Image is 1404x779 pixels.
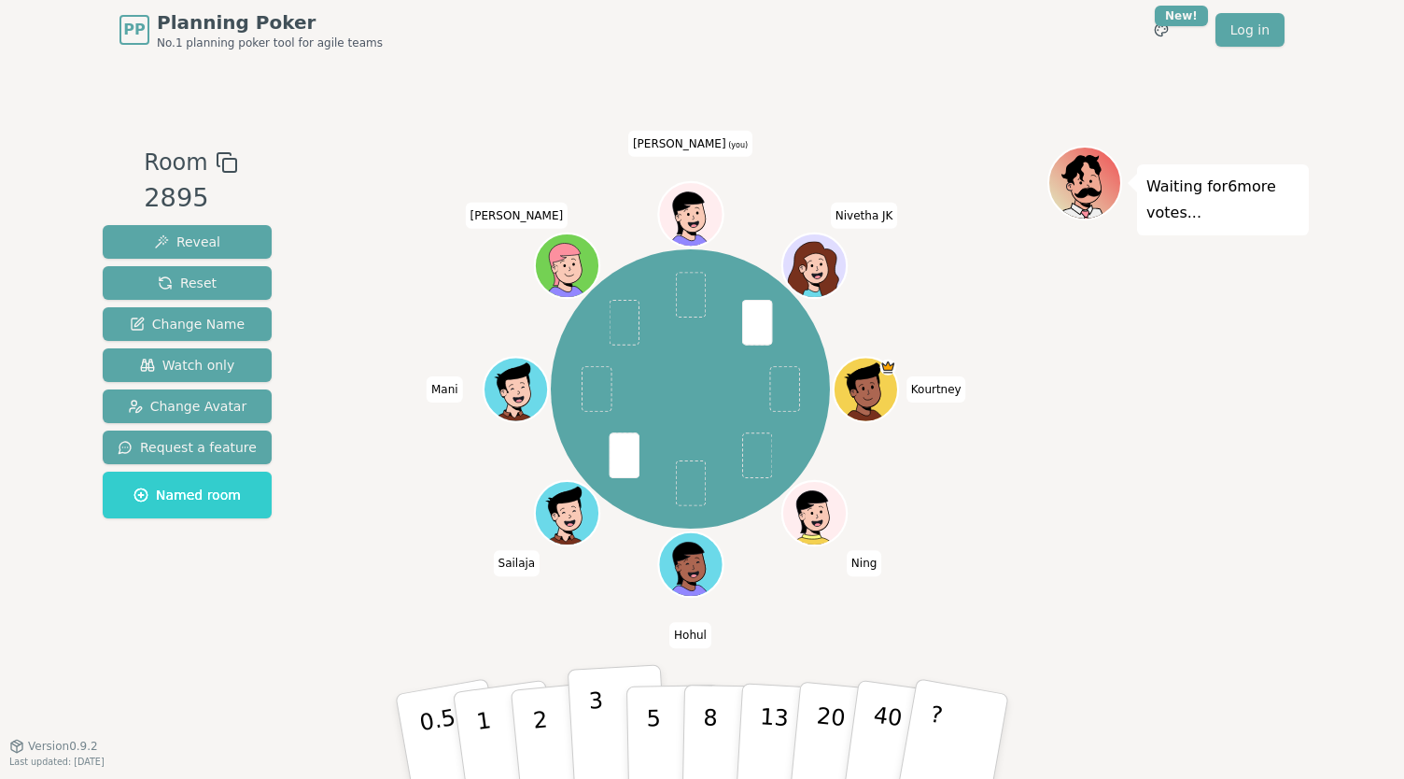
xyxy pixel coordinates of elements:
[103,348,272,382] button: Watch only
[669,622,711,648] span: Click to change your name
[157,35,383,50] span: No.1 planning poker tool for agile teams
[103,307,272,341] button: Change Name
[831,202,898,228] span: Click to change your name
[154,233,220,251] span: Reveal
[1144,13,1178,47] button: New!
[660,184,721,245] button: Click to change your avatar
[123,19,145,41] span: PP
[9,757,105,767] span: Last updated: [DATE]
[128,397,247,416] span: Change Avatar
[103,472,272,518] button: Named room
[494,550,541,576] span: Click to change your name
[1146,174,1299,226] p: Waiting for 6 more votes...
[103,389,272,423] button: Change Avatar
[879,359,895,375] span: Kourtney is the host
[157,9,383,35] span: Planning Poker
[28,739,98,754] span: Version 0.9.2
[427,376,463,403] span: Click to change your name
[1215,13,1285,47] a: Log in
[9,739,98,754] button: Version0.9.2
[726,140,749,149] span: (you)
[1155,6,1208,26] div: New!
[103,431,272,464] button: Request a feature
[144,179,237,218] div: 2895
[118,438,257,457] span: Request a feature
[466,202,569,228] span: Click to change your name
[103,225,272,259] button: Reveal
[158,274,217,292] span: Reset
[906,376,966,403] span: Click to change your name
[144,146,207,179] span: Room
[119,9,383,50] a: PPPlanning PokerNo.1 planning poker tool for agile teams
[140,356,235,375] span: Watch only
[103,266,272,300] button: Reset
[628,130,752,156] span: Click to change your name
[847,550,882,576] span: Click to change your name
[130,315,245,333] span: Change Name
[133,486,241,504] span: Named room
